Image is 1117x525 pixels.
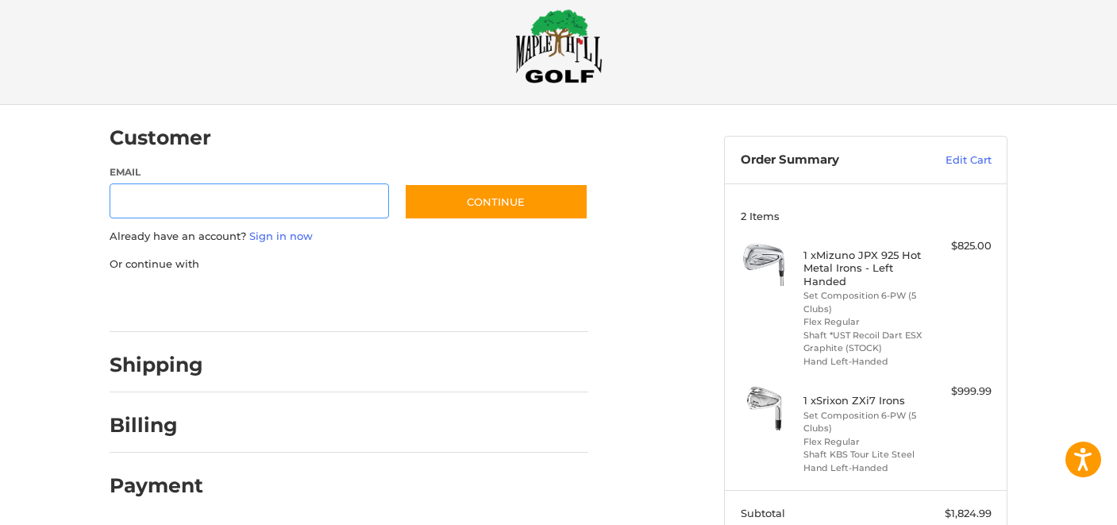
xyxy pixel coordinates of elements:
div: $999.99 [929,384,992,400]
h2: Billing [110,413,202,438]
a: Sign in now [249,230,313,242]
p: Already have an account? [110,229,588,245]
li: Hand Left-Handed [803,355,925,369]
li: Set Composition 6-PW (5 Clubs) [803,289,925,315]
span: $1,824.99 [945,507,992,519]
li: Flex Regular [803,315,925,329]
h3: Order Summary [741,152,911,168]
iframe: PayPal-paypal [105,288,224,316]
iframe: PayPal-paylater [239,288,358,316]
li: Shaft KBS Tour Lite Steel [803,448,925,461]
h4: 1 x Srixon ZXi7 Irons [803,394,925,407]
img: Maple Hill Golf [515,9,603,83]
p: Or continue with [110,257,588,272]
button: Continue [404,183,588,220]
div: $825.00 [929,238,992,254]
li: Set Composition 6-PW (5 Clubs) [803,409,925,435]
h2: Payment [110,473,203,498]
li: Flex Regular [803,435,925,449]
span: Subtotal [741,507,785,519]
iframe: PayPal-venmo [374,288,493,316]
label: Email [110,165,389,180]
h3: 2 Items [741,210,992,222]
a: Edit Cart [911,152,992,168]
li: Shaft *UST Recoil Dart ESX Graphite (STOCK) [803,329,925,355]
h2: Customer [110,125,211,150]
li: Hand Left-Handed [803,461,925,475]
h2: Shipping [110,353,203,377]
h4: 1 x Mizuno JPX 925 Hot Metal Irons - Left Handed [803,249,925,288]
